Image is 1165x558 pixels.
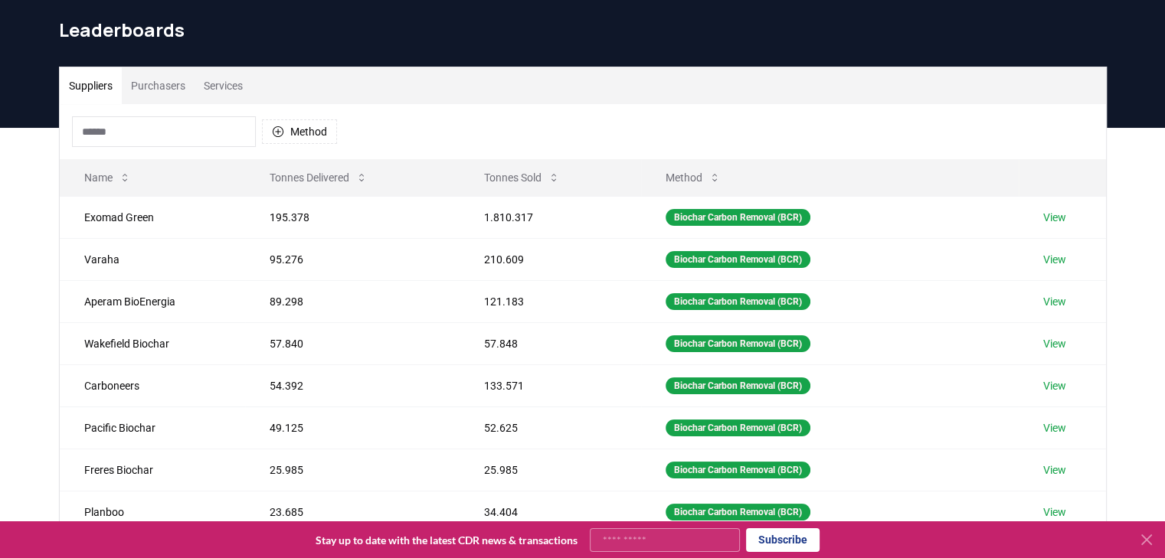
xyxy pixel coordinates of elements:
[460,280,641,322] td: 121.183
[460,491,641,533] td: 34.404
[245,491,459,533] td: 23.685
[1043,252,1066,267] a: View
[460,406,641,449] td: 52.625
[666,419,810,436] div: Biochar Carbon Removal (BCR)
[245,238,459,280] td: 95.276
[666,377,810,394] div: Biochar Carbon Removal (BCR)
[666,462,810,478] div: Biochar Carbon Removal (BCR)
[60,406,246,449] td: Pacific Biochar
[60,280,246,322] td: Aperam BioEnergia
[72,162,143,193] button: Name
[122,67,195,104] button: Purchasers
[257,162,380,193] button: Tonnes Delivered
[460,322,641,364] td: 57.848
[1043,378,1066,393] a: View
[472,162,572,193] button: Tonnes Sold
[262,119,337,144] button: Method
[60,238,246,280] td: Varaha
[245,322,459,364] td: 57.840
[60,322,246,364] td: Wakefield Biochar
[1043,294,1066,309] a: View
[245,196,459,238] td: 195.378
[460,196,641,238] td: 1.810.317
[60,67,122,104] button: Suppliers
[653,162,733,193] button: Method
[245,364,459,406] td: 54.392
[245,280,459,322] td: 89.298
[60,491,246,533] td: Planboo
[60,449,246,491] td: Freres Biochar
[60,364,246,406] td: Carboneers
[460,449,641,491] td: 25.985
[1043,462,1066,478] a: View
[60,196,246,238] td: Exomad Green
[1043,504,1066,520] a: View
[1043,420,1066,436] a: View
[1043,336,1066,351] a: View
[666,209,810,226] div: Biochar Carbon Removal (BCR)
[1043,210,1066,225] a: View
[245,406,459,449] td: 49.125
[195,67,252,104] button: Services
[460,364,641,406] td: 133.571
[245,449,459,491] td: 25.985
[666,335,810,352] div: Biochar Carbon Removal (BCR)
[666,293,810,310] div: Biochar Carbon Removal (BCR)
[666,504,810,520] div: Biochar Carbon Removal (BCR)
[59,18,1107,42] h1: Leaderboards
[460,238,641,280] td: 210.609
[666,251,810,268] div: Biochar Carbon Removal (BCR)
